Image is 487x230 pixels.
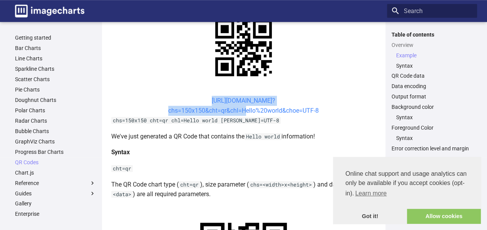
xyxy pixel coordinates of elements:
a: Pie Charts [15,86,96,93]
a: Scatter Charts [15,76,96,83]
a: Line Charts [15,55,96,62]
nav: Overview [392,52,472,69]
a: Image-Charts documentation [12,2,87,20]
code: cht=qr [179,181,200,188]
label: Reference [15,180,96,187]
a: Radar Charts [15,117,96,124]
label: Guides [15,190,96,197]
a: Sparkline Charts [15,65,96,72]
h4: Syntax [111,147,376,157]
p: The QR Code chart type ( ), size parameter ( ) and data ( ) are all required parameters. [111,180,376,199]
a: Enterprise [15,210,96,217]
img: chart [202,6,285,90]
a: Bar Charts [15,45,96,52]
nav: Foreground Color [392,135,472,142]
a: Foreground Color [392,124,472,131]
code: cht=qr [111,165,133,172]
a: Bubble Charts [15,128,96,135]
a: Getting started [15,34,96,41]
a: Data encoding [392,83,472,90]
nav: Table of contents [387,31,477,152]
a: Background color [392,103,472,110]
a: Syntax [396,62,472,69]
a: Gallery [15,200,96,207]
img: logo [15,5,84,17]
a: dismiss cookie message [333,209,407,224]
code: chs=150x150 cht=qr chl=Hello world [PERSON_NAME]=UTF-8 [111,117,281,124]
a: Error correction level and margin [392,145,472,152]
code: Hello world [244,133,281,140]
a: Chart.js [15,169,96,176]
code: chs=<width>x<height> [249,181,313,188]
div: cookieconsent [333,157,481,224]
label: Table of contents [387,31,477,38]
a: [URL][DOMAIN_NAME]?chs=150x150&cht=qr&chl=Hello%20world&choe=UTF-8 [168,97,319,114]
a: Output format [392,93,472,100]
a: Example [396,52,472,59]
a: GraphViz Charts [15,138,96,145]
a: Syntax [396,135,472,142]
a: QR Code data [392,72,472,79]
a: Polar Charts [15,107,96,114]
a: Overview [392,42,472,48]
a: QR Codes [15,159,96,166]
span: Online chat support and usage analytics can only be available if you accept cookies (opt-in). [345,169,469,199]
nav: Background color [392,114,472,121]
a: allow cookies [407,209,481,224]
input: Search [387,4,477,18]
a: Doughnut Charts [15,97,96,103]
a: Progress Bar Charts [15,148,96,155]
p: We've just generated a QR Code that contains the information! [111,132,376,142]
a: learn more about cookies [354,188,388,199]
a: Syntax [396,114,472,121]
